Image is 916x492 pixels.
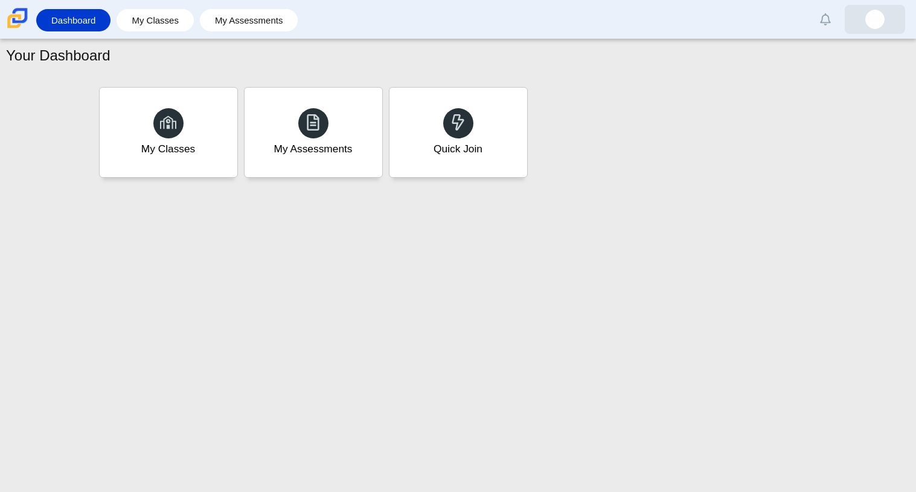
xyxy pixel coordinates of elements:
a: lamiya.martin.sJjv8i [845,5,905,34]
a: Quick Join [389,87,528,178]
a: My Classes [99,87,238,178]
a: Alerts [812,6,839,33]
a: My Assessments [206,9,292,31]
h1: Your Dashboard [6,45,110,66]
a: My Classes [123,9,188,31]
img: Carmen School of Science & Technology [5,5,30,31]
a: Dashboard [42,9,104,31]
div: My Classes [141,141,196,157]
a: My Assessments [244,87,383,178]
div: Quick Join [434,141,482,157]
a: Carmen School of Science & Technology [5,22,30,33]
img: lamiya.martin.sJjv8i [865,10,885,29]
div: My Assessments [274,141,353,157]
